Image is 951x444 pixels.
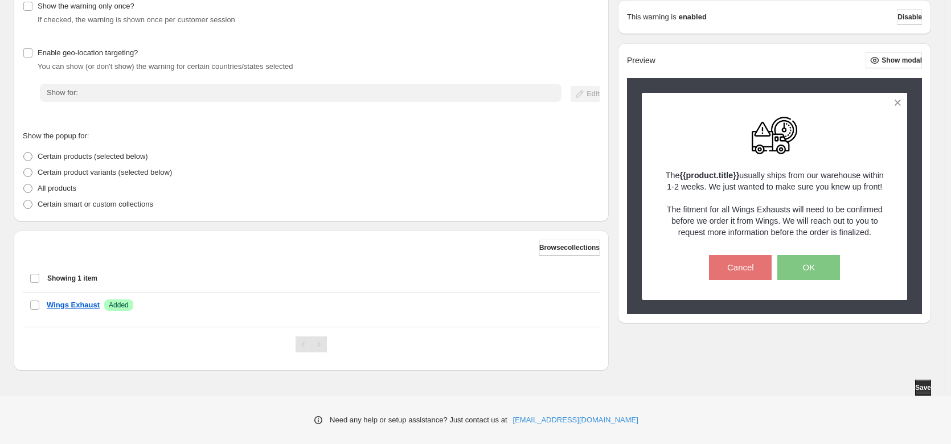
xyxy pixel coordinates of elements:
[38,199,153,210] p: Certain smart or custom collections
[296,336,327,352] nav: Pagination
[897,13,922,22] span: Disable
[47,274,97,283] span: Showing 1 item
[679,11,707,23] strong: enabled
[38,168,172,176] span: Certain product variants (selected below)
[915,383,931,392] span: Save
[38,62,293,71] span: You can show (or don't show) the warning for certain countries/states selected
[882,56,922,65] span: Show modal
[38,48,138,57] span: Enable geo-location targeting?
[627,11,677,23] p: This warning is
[679,171,739,180] strong: {{product.title}}
[23,131,89,140] span: Show the popup for:
[109,301,129,310] span: Added
[662,170,888,238] p: The usually ships from our warehouse within 1-2 weeks. We just wanted to make sure you knew up fr...
[777,255,840,280] button: OK
[709,255,772,280] button: Cancel
[866,52,922,68] button: Show modal
[47,299,100,311] a: Wings Exhaust
[539,240,600,256] button: Browsecollections
[38,152,148,161] span: Certain products (selected below)
[513,414,638,426] a: [EMAIL_ADDRESS][DOMAIN_NAME]
[897,9,922,25] button: Disable
[38,183,76,194] p: All products
[38,2,134,10] span: Show the warning only once?
[38,15,235,24] span: If checked, the warning is shown once per customer session
[627,56,655,65] h2: Preview
[47,88,78,97] span: Show for:
[915,380,931,396] button: Save
[539,243,600,252] span: Browse collections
